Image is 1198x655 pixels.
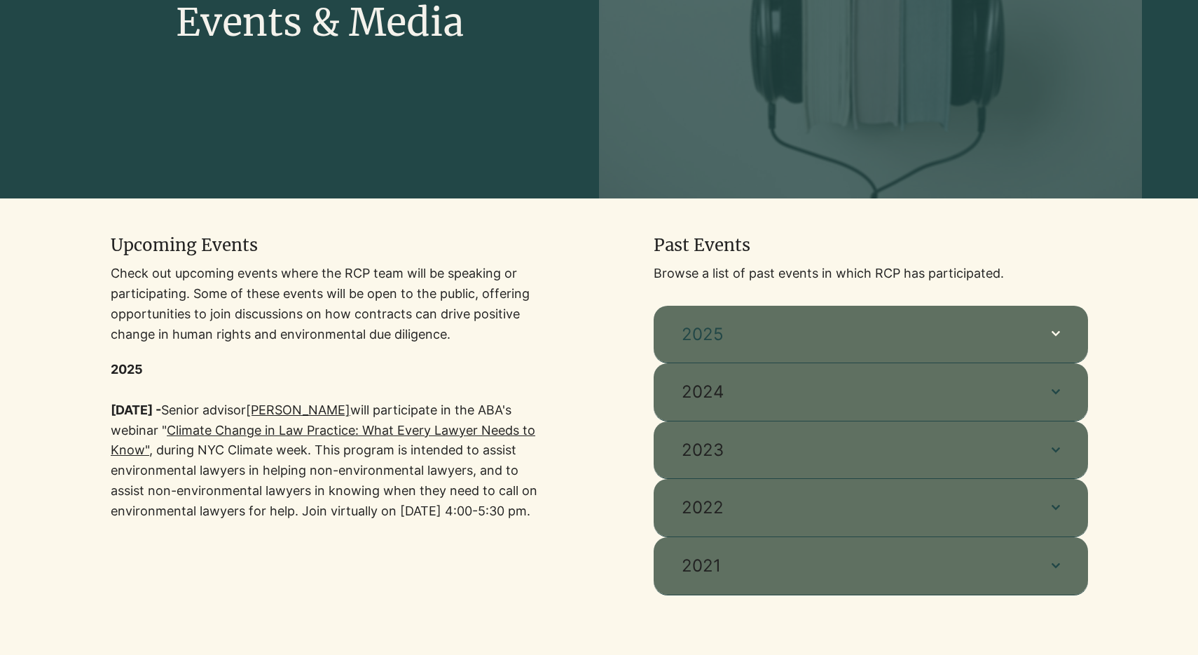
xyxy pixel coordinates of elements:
button: 2024 [654,363,1088,421]
h2: Upcoming Events [111,234,545,257]
span: 2022 [682,496,1024,520]
button: 2022 [654,479,1088,536]
p: [DATE] - [111,400,545,522]
a: Climate Change in Law Practice: What Every Lawyer Needs to Know" [111,423,535,458]
span: 2023 [682,438,1024,462]
button: 2023 [654,421,1088,479]
p: Check out upcoming events where the RCP team will be speaking or participating. Some of these eve... [111,264,545,344]
p: 2025​ [111,360,545,380]
span: Senior advisor will participate in the ABA's webinar " [111,403,537,518]
h2: Past Events [654,234,1029,257]
button: 2025 [654,306,1088,363]
span: 2025 [682,323,1024,346]
span: 2024 [682,380,1024,404]
button: 2021 [654,537,1088,595]
p: ​ [111,380,545,400]
a: [PERSON_NAME] [246,403,350,417]
p: Browse a list of past events in which RCP has participated. [654,264,1088,284]
span: 2021 [682,554,1024,578]
a: , during NYC Climate week. This program is intended to assist environmental lawyers in helping no... [111,443,537,518]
